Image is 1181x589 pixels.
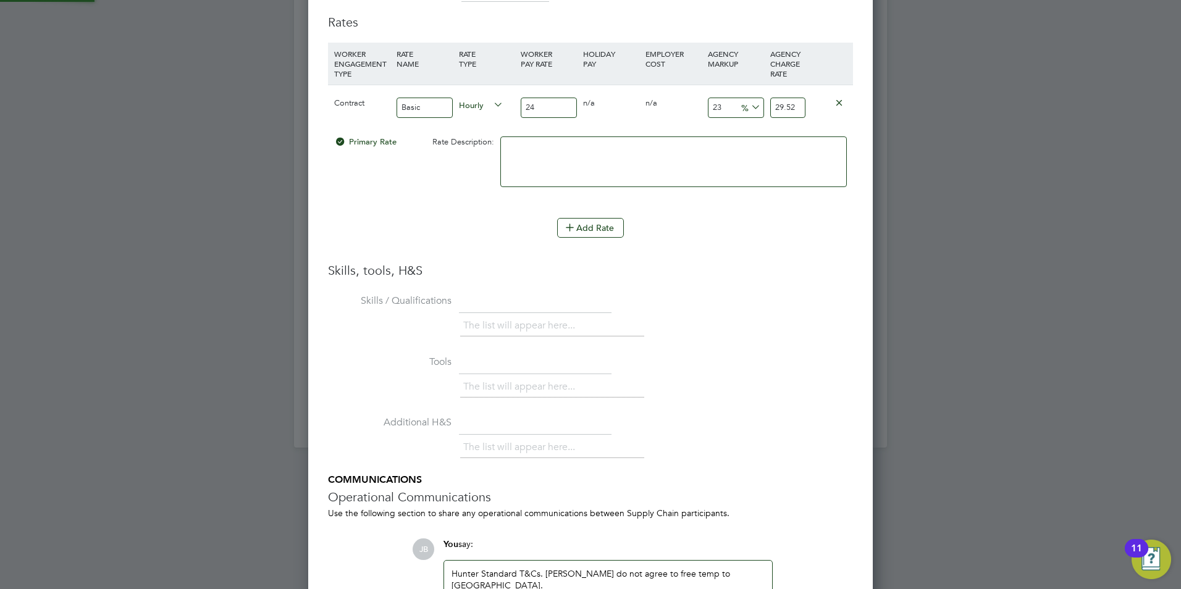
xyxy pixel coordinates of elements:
[328,508,853,519] div: Use the following section to share any operational communications between Supply Chain participants.
[1132,540,1171,579] button: Open Resource Center, 11 new notifications
[413,538,434,560] span: JB
[328,489,853,505] h3: Operational Communications
[443,538,773,560] div: say:
[1131,548,1142,564] div: 11
[328,474,853,487] h5: COMMUNICATIONS
[443,539,458,549] span: You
